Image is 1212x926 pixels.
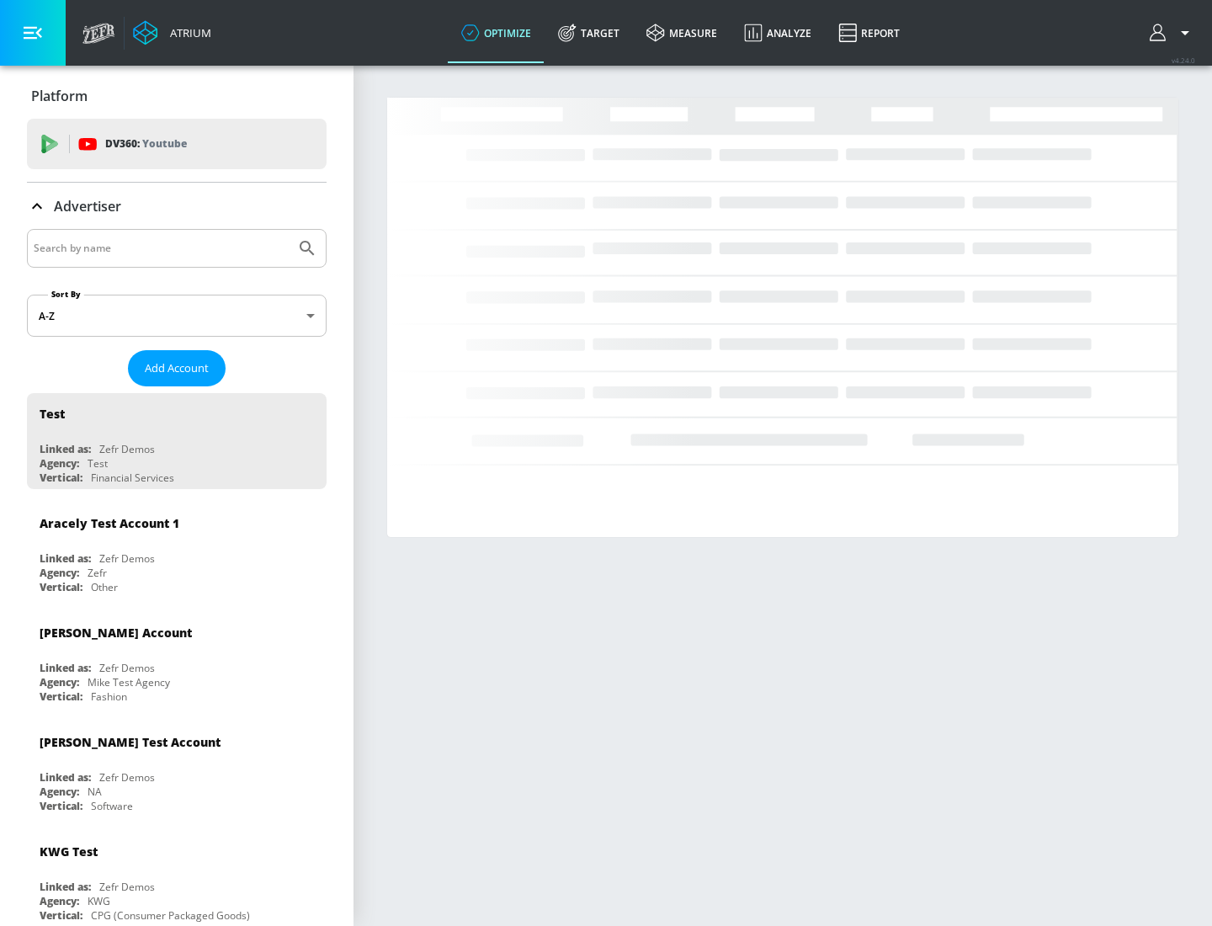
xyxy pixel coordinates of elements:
span: v 4.24.0 [1172,56,1195,65]
div: TestLinked as:Zefr DemosAgency:TestVertical:Financial Services [27,393,327,489]
p: Advertiser [54,197,121,216]
div: Test [88,456,108,471]
div: Zefr Demos [99,880,155,894]
div: Linked as: [40,880,91,894]
div: Aracely Test Account 1Linked as:Zefr DemosAgency:ZefrVertical:Other [27,503,327,599]
label: Sort By [48,289,84,300]
div: Vertical: [40,580,82,594]
a: Atrium [133,20,211,45]
div: [PERSON_NAME] AccountLinked as:Zefr DemosAgency:Mike Test AgencyVertical:Fashion [27,612,327,708]
div: Software [91,799,133,813]
div: Advertiser [27,183,327,230]
div: Mike Test Agency [88,675,170,689]
a: optimize [448,3,545,63]
div: Other [91,580,118,594]
div: Platform [27,72,327,120]
div: CPG (Consumer Packaged Goods) [91,908,250,923]
div: Agency: [40,894,79,908]
div: Linked as: [40,770,91,785]
div: KWG [88,894,110,908]
a: Analyze [731,3,825,63]
div: Agency: [40,456,79,471]
p: Youtube [142,135,187,152]
div: Linked as: [40,661,91,675]
div: Zefr Demos [99,442,155,456]
div: Vertical: [40,799,82,813]
div: NA [88,785,102,799]
div: Aracely Test Account 1 [40,515,179,531]
div: Vertical: [40,908,82,923]
p: DV360: [105,135,187,153]
div: Zefr Demos [99,661,155,675]
p: Platform [31,87,88,105]
div: A-Z [27,295,327,337]
a: Target [545,3,633,63]
div: Agency: [40,785,79,799]
div: [PERSON_NAME] Test Account [40,734,221,750]
div: Agency: [40,566,79,580]
div: Atrium [163,25,211,40]
div: Zefr Demos [99,770,155,785]
div: Vertical: [40,471,82,485]
div: Financial Services [91,471,174,485]
input: Search by name [34,237,289,259]
div: Fashion [91,689,127,704]
div: [PERSON_NAME] Test AccountLinked as:Zefr DemosAgency:NAVertical:Software [27,721,327,817]
div: Agency: [40,675,79,689]
div: [PERSON_NAME] Account [40,625,192,641]
div: Linked as: [40,442,91,456]
div: KWG Test [40,844,98,859]
div: Zefr [88,566,107,580]
span: Add Account [145,359,209,378]
a: measure [633,3,731,63]
div: Zefr Demos [99,551,155,566]
div: Vertical: [40,689,82,704]
div: Test [40,406,65,422]
button: Add Account [128,350,226,386]
div: Linked as: [40,551,91,566]
div: DV360: Youtube [27,119,327,169]
a: Report [825,3,913,63]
